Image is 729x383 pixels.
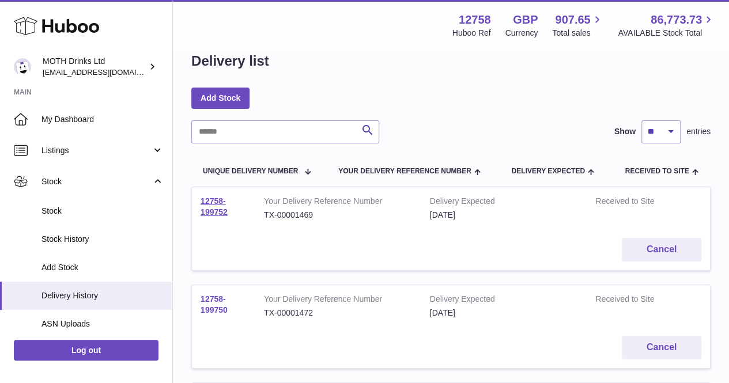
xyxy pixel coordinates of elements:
div: Currency [505,28,538,39]
strong: 12758 [459,12,491,28]
div: TX-00001472 [264,308,413,318]
a: 86,773.73 AVAILABLE Stock Total [618,12,715,39]
a: 12758-199752 [201,196,228,217]
span: 86,773.73 [651,12,702,28]
div: MOTH Drinks Ltd [43,56,146,78]
a: 907.65 Total sales [552,12,603,39]
strong: Received to Site [595,196,671,210]
strong: Your Delivery Reference Number [264,294,413,308]
span: entries [686,126,711,137]
strong: Delivery Expected [430,294,579,308]
span: Add Stock [41,262,164,273]
label: Show [614,126,636,137]
span: My Dashboard [41,114,164,125]
div: [DATE] [430,308,579,318]
span: Your Delivery Reference Number [338,168,471,175]
a: Add Stock [191,88,250,108]
button: Cancel [622,336,701,359]
span: Delivery Expected [511,168,584,175]
span: AVAILABLE Stock Total [618,28,715,39]
span: Listings [41,145,152,156]
div: Huboo Ref [452,28,491,39]
span: [EMAIL_ADDRESS][DOMAIN_NAME] [43,67,169,77]
a: Log out [14,340,158,361]
span: Received to Site [625,168,689,175]
button: Cancel [622,238,701,261]
img: orders@mothdrinks.com [14,58,31,75]
span: Stock [41,206,164,217]
span: Total sales [552,28,603,39]
strong: Received to Site [595,294,671,308]
div: TX-00001469 [264,210,413,221]
span: Unique Delivery Number [203,168,298,175]
span: Delivery History [41,290,164,301]
span: ASN Uploads [41,318,164,329]
span: Stock [41,176,152,187]
div: [DATE] [430,210,579,221]
span: Stock History [41,234,164,245]
strong: GBP [513,12,538,28]
a: 12758-199750 [201,294,228,314]
span: 907.65 [555,12,590,28]
strong: Delivery Expected [430,196,579,210]
h1: Delivery list [191,52,269,70]
strong: Your Delivery Reference Number [264,196,413,210]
